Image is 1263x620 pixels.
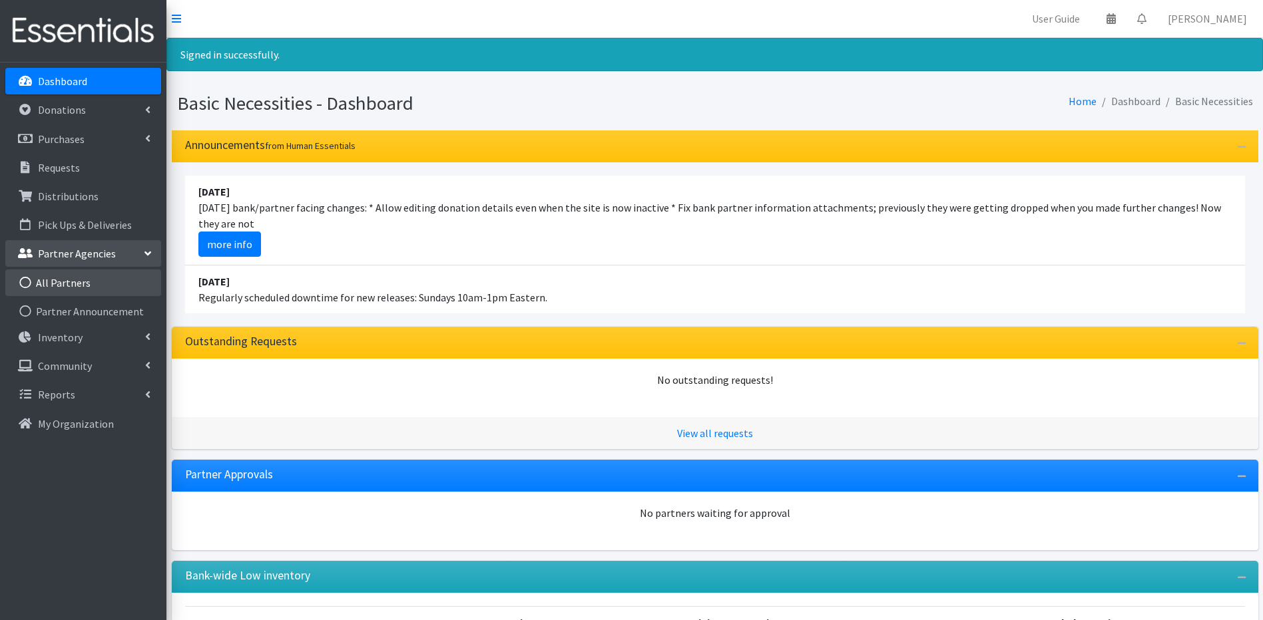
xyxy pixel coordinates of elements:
li: Basic Necessities [1160,92,1253,111]
p: Pick Ups & Deliveries [38,218,132,232]
h3: Announcements [185,138,356,152]
li: Regularly scheduled downtime for new releases: Sundays 10am-1pm Eastern. [185,265,1245,313]
div: No outstanding requests! [185,372,1245,388]
p: Community [38,359,92,373]
a: Pick Ups & Deliveries [5,212,161,238]
a: Requests [5,154,161,181]
p: Inventory [38,331,83,344]
img: HumanEssentials [5,9,161,53]
strong: [DATE] [198,275,230,288]
a: more info [198,232,261,257]
p: Donations [38,103,86,116]
li: [DATE] bank/partner facing changes: * Allow editing donation details even when the site is now in... [185,176,1245,265]
a: Home [1069,94,1097,108]
h1: Basic Necessities - Dashboard [177,92,710,115]
a: All Partners [5,269,161,296]
div: Signed in successfully. [166,38,1263,71]
h3: Partner Approvals [185,468,273,482]
a: [PERSON_NAME] [1157,5,1258,32]
h3: Bank-wide Low inventory [185,569,310,583]
p: Partner Agencies [38,247,116,260]
a: User Guide [1021,5,1091,32]
a: View all requests [677,426,753,440]
p: Dashboard [38,75,87,88]
div: No partners waiting for approval [185,505,1245,521]
li: Dashboard [1097,92,1160,111]
small: from Human Essentials [265,140,356,152]
a: Reports [5,381,161,408]
p: Purchases [38,132,85,146]
strong: [DATE] [198,185,230,198]
a: Community [5,353,161,379]
a: Dashboard [5,68,161,94]
a: Purchases [5,126,161,152]
p: My Organization [38,417,114,430]
h3: Outstanding Requests [185,335,297,349]
a: Partner Announcement [5,298,161,325]
a: Donations [5,96,161,123]
a: My Organization [5,410,161,437]
p: Distributions [38,190,99,203]
a: Partner Agencies [5,240,161,267]
a: Distributions [5,183,161,210]
a: Inventory [5,324,161,351]
p: Requests [38,161,80,174]
p: Reports [38,388,75,401]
